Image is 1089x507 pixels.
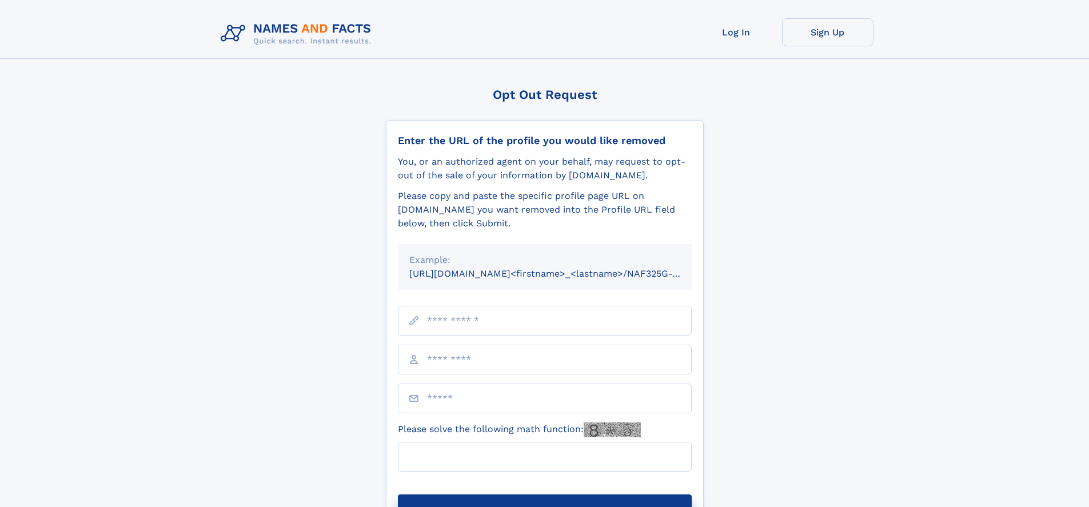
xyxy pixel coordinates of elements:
[691,18,782,46] a: Log In
[398,155,692,182] div: You, or an authorized agent on your behalf, may request to opt-out of the sale of your informatio...
[398,134,692,147] div: Enter the URL of the profile you would like removed
[398,422,641,437] label: Please solve the following math function:
[409,253,680,267] div: Example:
[386,87,704,102] div: Opt Out Request
[216,18,381,49] img: Logo Names and Facts
[409,268,713,279] small: [URL][DOMAIN_NAME]<firstname>_<lastname>/NAF325G-xxxxxxxx
[782,18,873,46] a: Sign Up
[398,189,692,230] div: Please copy and paste the specific profile page URL on [DOMAIN_NAME] you want removed into the Pr...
